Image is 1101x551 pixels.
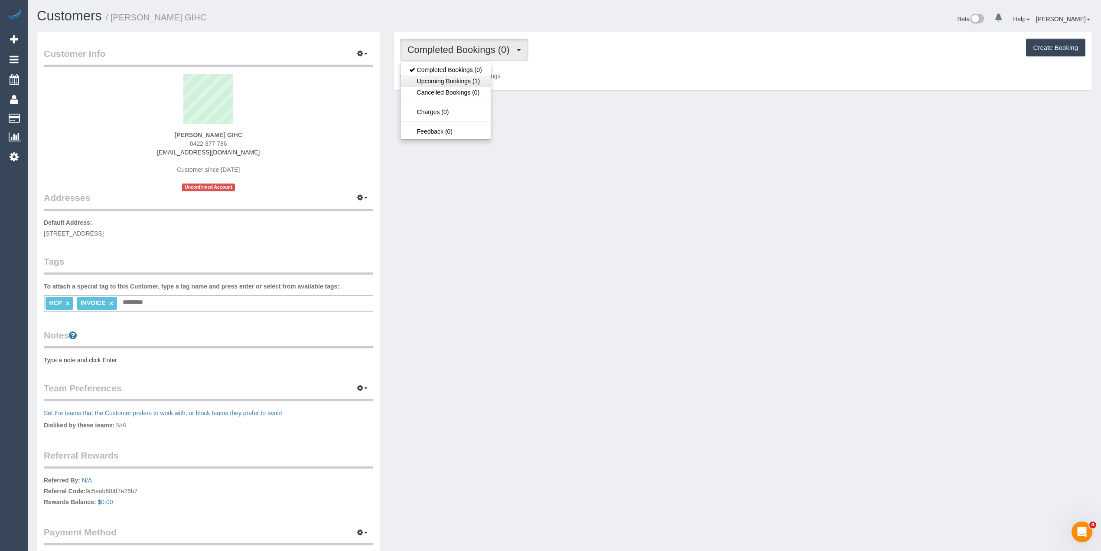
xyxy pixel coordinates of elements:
[109,300,113,307] a: ×
[82,477,92,484] a: N/A
[157,149,260,156] a: [EMAIL_ADDRESS][DOMAIN_NAME]
[44,218,92,227] label: Default Address:
[44,526,373,545] legend: Payment Method
[401,64,491,75] a: Completed Bookings (0)
[401,126,491,137] a: Feedback (0)
[37,8,102,23] a: Customers
[44,230,104,237] span: [STREET_ADDRESS]
[44,329,373,348] legend: Notes
[44,449,373,469] legend: Referral Rewards
[401,87,491,98] a: Cancelled Bookings (0)
[1036,16,1090,23] a: [PERSON_NAME]
[66,300,70,307] a: ×
[177,166,240,173] span: Customer since [DATE]
[182,184,235,191] span: Unconfirmed Account
[970,14,984,25] img: New interface
[5,9,23,21] img: Automaid Logo
[190,140,227,147] span: 0422 377 786
[1026,39,1085,57] button: Create Booking
[106,13,207,22] small: / [PERSON_NAME] GIHC
[401,75,491,87] a: Upcoming Bookings (1)
[401,106,491,118] a: Charges (0)
[44,356,373,364] pre: Type a note and click Enter
[44,382,373,401] legend: Team Preferences
[400,72,1085,80] p: Customer has 0 Completed Bookings
[44,476,373,508] p: 9c5eab684f7e26b7
[400,39,528,61] button: Completed Bookings (0)
[49,299,62,306] span: HCP
[175,131,242,138] strong: [PERSON_NAME] GIHC
[44,498,96,506] label: Rewards Balance:
[81,299,106,306] span: INVOICE
[407,44,514,55] span: Completed Bookings (0)
[1089,521,1096,528] span: 4
[44,282,339,291] label: To attach a special tag to this Customer, type a tag name and press enter or select from availabl...
[44,255,373,275] legend: Tags
[44,421,114,430] label: Disliked by these teams:
[98,499,113,505] a: $0.00
[44,47,373,67] legend: Customer Info
[44,476,80,485] label: Referred By:
[1072,521,1092,542] iframe: Intercom live chat
[116,422,126,429] span: N/A
[958,16,984,23] a: Beta
[44,487,85,495] label: Referral Code:
[44,410,282,417] a: Set the teams that the Customer prefers to work with, or block teams they prefer to avoid
[1013,16,1030,23] a: Help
